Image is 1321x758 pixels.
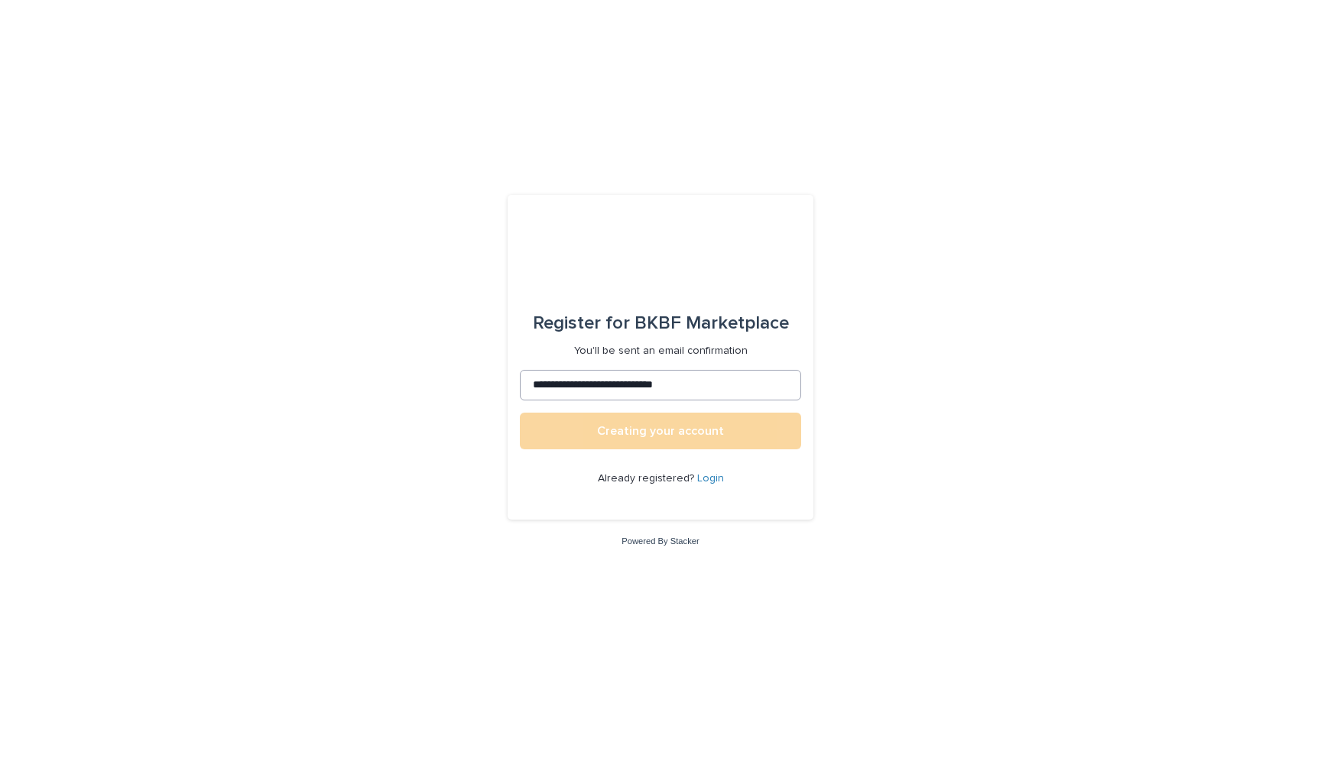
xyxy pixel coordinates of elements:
[622,536,699,546] a: Powered By Stacker
[533,302,789,345] div: BKBF Marketplace
[597,425,724,437] span: Creating your account
[583,232,737,277] img: l65f3yHPToSKODuEVUav
[697,473,724,484] a: Login
[574,345,748,358] p: You'll be sent an email confirmation
[598,473,697,484] span: Already registered?
[520,413,801,449] button: Creating your account
[533,314,630,332] span: Register for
